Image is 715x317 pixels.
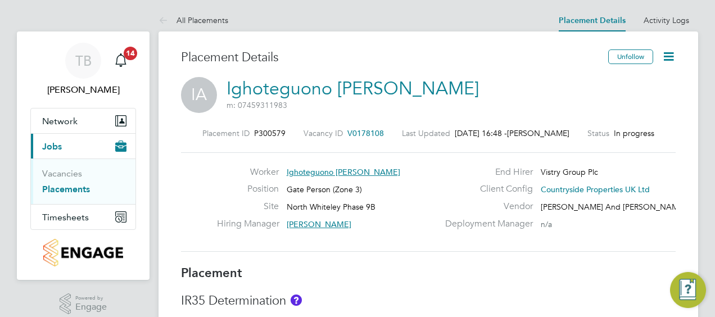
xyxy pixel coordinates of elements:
[287,219,351,229] span: [PERSON_NAME]
[438,166,533,178] label: End Hirer
[75,53,92,68] span: TB
[644,15,689,25] a: Activity Logs
[287,184,362,194] span: Gate Person (Zone 3)
[17,31,150,280] nav: Main navigation
[202,128,250,138] label: Placement ID
[507,128,569,138] span: [PERSON_NAME]
[254,128,286,138] span: P300579
[31,205,135,229] button: Timesheets
[670,272,706,308] button: Engage Resource Center
[227,100,287,110] span: m: 07459311983
[438,183,533,195] label: Client Config
[75,302,107,312] span: Engage
[30,43,136,97] a: TB[PERSON_NAME]
[181,77,217,113] span: IA
[43,239,123,266] img: countryside-properties-logo-retina.png
[608,49,653,64] button: Unfollow
[559,16,626,25] a: Placement Details
[614,128,654,138] span: In progress
[31,108,135,133] button: Network
[541,184,650,194] span: Countryside Properties UK Ltd
[42,168,82,179] a: Vacancies
[181,265,242,280] b: Placement
[287,167,400,177] span: Ighoteguono [PERSON_NAME]
[181,49,600,66] h3: Placement Details
[30,239,136,266] a: Go to home page
[31,158,135,204] div: Jobs
[31,134,135,158] button: Jobs
[438,201,533,212] label: Vendor
[587,128,609,138] label: Status
[402,128,450,138] label: Last Updated
[291,295,302,306] button: About IR35
[541,219,552,229] span: n/a
[217,166,279,178] label: Worker
[181,293,676,309] h3: IR35 Determination
[42,184,90,194] a: Placements
[159,15,228,25] a: All Placements
[30,83,136,97] span: Tom Blunden
[438,218,533,230] label: Deployment Manager
[110,43,132,79] a: 14
[455,128,507,138] span: [DATE] 16:48 -
[42,116,78,126] span: Network
[42,212,89,223] span: Timesheets
[217,218,279,230] label: Hiring Manager
[124,47,137,60] span: 14
[304,128,343,138] label: Vacancy ID
[541,167,598,177] span: Vistry Group Plc
[217,183,279,195] label: Position
[217,201,279,212] label: Site
[287,202,375,212] span: North Whiteley Phase 9B
[227,78,479,99] a: Ighoteguono [PERSON_NAME]
[42,141,62,152] span: Jobs
[60,293,107,315] a: Powered byEngage
[347,128,384,138] span: V0178108
[75,293,107,303] span: Powered by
